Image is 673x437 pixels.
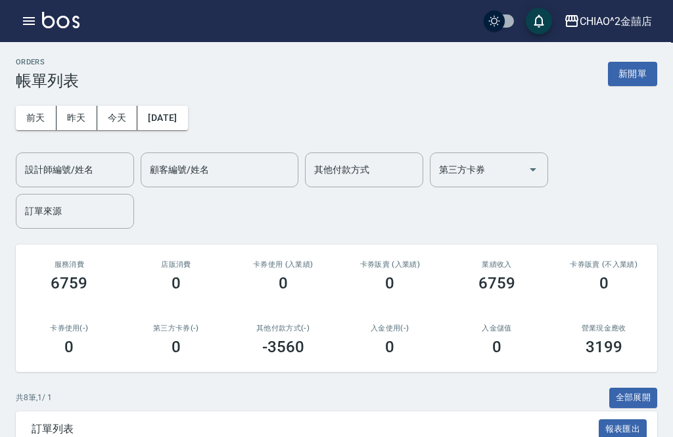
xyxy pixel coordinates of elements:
h2: 入金儲值 [459,324,535,333]
p: 共 8 筆, 1 / 1 [16,392,52,403]
h3: 0 [492,338,501,356]
h3: -3560 [262,338,304,356]
h3: 6759 [478,274,515,292]
h2: 卡券使用(-) [32,324,107,333]
button: 今天 [97,106,138,130]
button: save [526,8,552,34]
h2: 入金使用(-) [352,324,428,333]
h3: 0 [599,274,609,292]
h2: ORDERS [16,58,79,66]
h3: 3199 [586,338,622,356]
h3: 0 [385,274,394,292]
button: 前天 [16,106,57,130]
span: 訂單列表 [32,423,599,436]
h2: 其他付款方式(-) [245,324,321,333]
h3: 服務消費 [32,260,107,269]
button: CHIAO^2金囍店 [559,8,657,35]
h2: 卡券販賣 (不入業績) [566,260,641,269]
h2: 業績收入 [459,260,535,269]
h3: 0 [279,274,288,292]
div: CHIAO^2金囍店 [580,13,652,30]
button: 昨天 [57,106,97,130]
h2: 卡券販賣 (入業績) [352,260,428,269]
a: 新開單 [608,67,657,80]
h3: 0 [172,338,181,356]
h3: 0 [385,338,394,356]
h3: 0 [172,274,181,292]
h2: 第三方卡券(-) [139,324,214,333]
button: 全部展開 [609,388,658,408]
img: Logo [42,12,80,28]
h3: 0 [64,338,74,356]
a: 報表匯出 [599,422,647,434]
button: Open [522,159,544,180]
h2: 卡券使用 (入業績) [245,260,321,269]
h2: 店販消費 [139,260,214,269]
button: 新開單 [608,62,657,86]
h3: 帳單列表 [16,72,79,90]
h3: 6759 [51,274,87,292]
h2: 營業現金應收 [566,324,641,333]
button: [DATE] [137,106,187,130]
